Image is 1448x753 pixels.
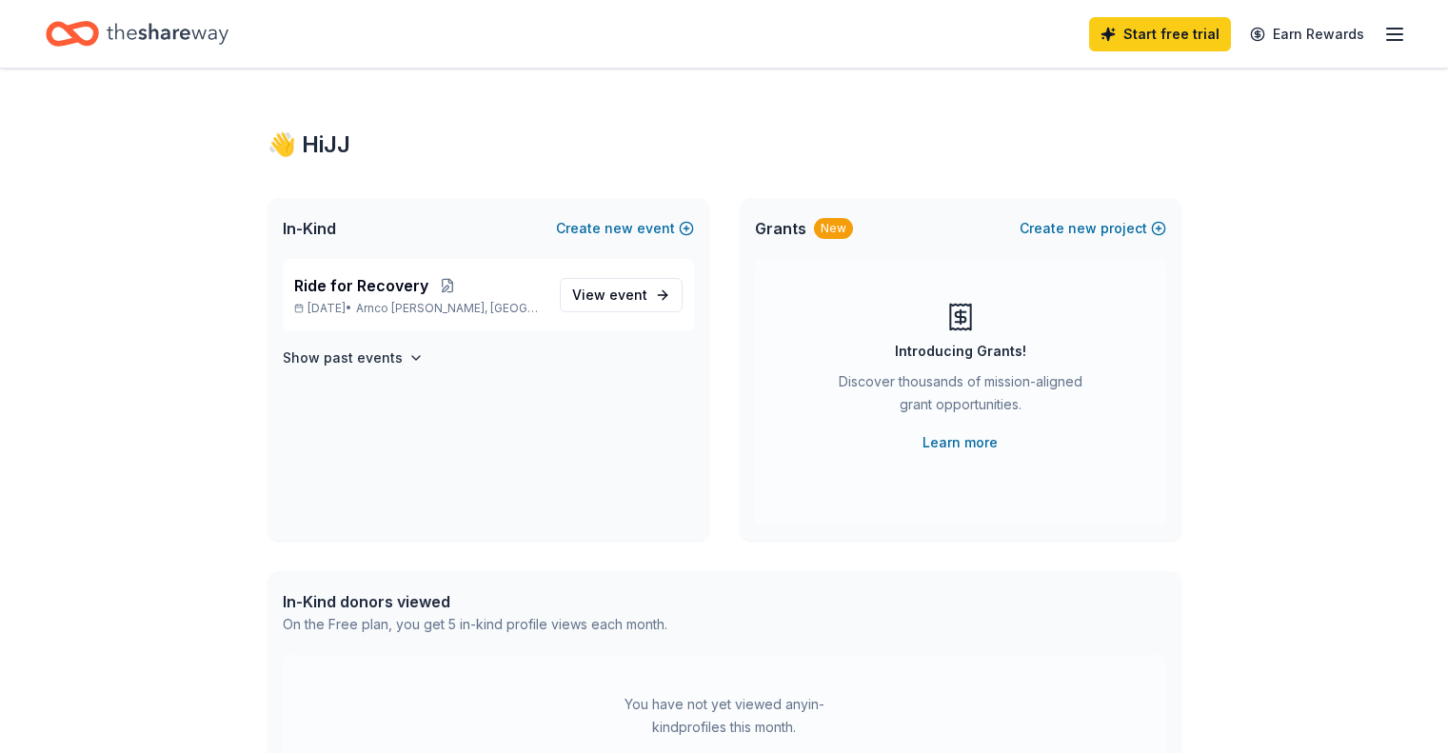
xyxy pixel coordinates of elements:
a: Start free trial [1089,17,1231,51]
h4: Show past events [283,347,403,369]
div: In-Kind donors viewed [283,590,667,613]
a: View event [560,278,683,312]
button: Show past events [283,347,424,369]
span: new [1068,217,1097,240]
div: You have not yet viewed any in-kind profiles this month. [605,693,843,739]
a: Home [46,11,228,56]
a: Earn Rewards [1239,17,1376,51]
button: Createnewevent [556,217,694,240]
div: 👋 Hi JJ [268,129,1181,160]
button: Createnewproject [1020,217,1166,240]
span: Arnco [PERSON_NAME], [GEOGRAPHIC_DATA] [356,301,545,316]
div: Discover thousands of mission-aligned grant opportunities. [831,370,1090,424]
span: In-Kind [283,217,336,240]
span: new [605,217,633,240]
p: [DATE] • [294,301,545,316]
div: On the Free plan, you get 5 in-kind profile views each month. [283,613,667,636]
div: New [814,218,853,239]
div: Introducing Grants! [895,340,1026,363]
span: event [609,287,647,303]
span: Grants [755,217,806,240]
a: Learn more [922,431,998,454]
span: View [572,284,647,307]
span: Ride for Recovery [294,274,428,297]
